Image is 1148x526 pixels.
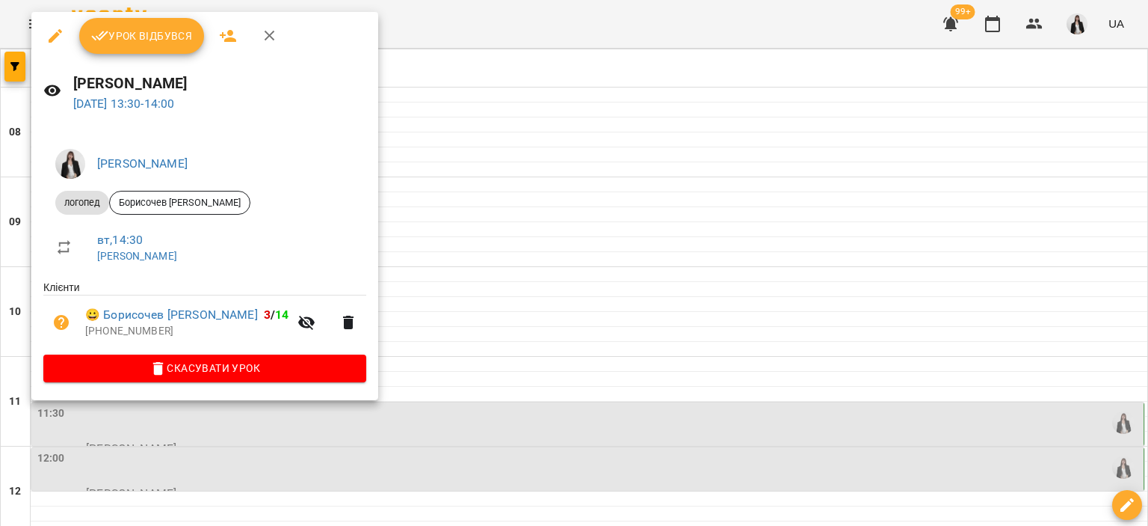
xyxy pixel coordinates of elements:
span: 3 [264,308,271,322]
a: [PERSON_NAME] [97,250,177,262]
span: 14 [275,308,288,322]
button: Візит ще не сплачено. Додати оплату? [43,305,79,340]
a: [PERSON_NAME] [97,156,188,171]
a: [DATE] 13:30-14:00 [73,97,175,111]
b: / [264,308,289,322]
img: 6be5f68e7f567926e92577630b8ad8eb.jpg [55,149,85,179]
ul: Клієнти [43,280,366,355]
p: [PHONE_NUMBER] [85,324,288,339]
span: логопед [55,196,109,210]
h6: [PERSON_NAME] [73,72,366,95]
span: Урок відбувся [91,27,193,45]
button: Урок відбувся [79,18,205,54]
span: Скасувати Урок [55,359,354,377]
a: 😀 Борисочев [PERSON_NAME] [85,306,258,324]
div: Борисочев [PERSON_NAME] [109,191,250,215]
span: Борисочев [PERSON_NAME] [110,196,250,210]
a: вт , 14:30 [97,233,143,247]
button: Скасувати Урок [43,355,366,382]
